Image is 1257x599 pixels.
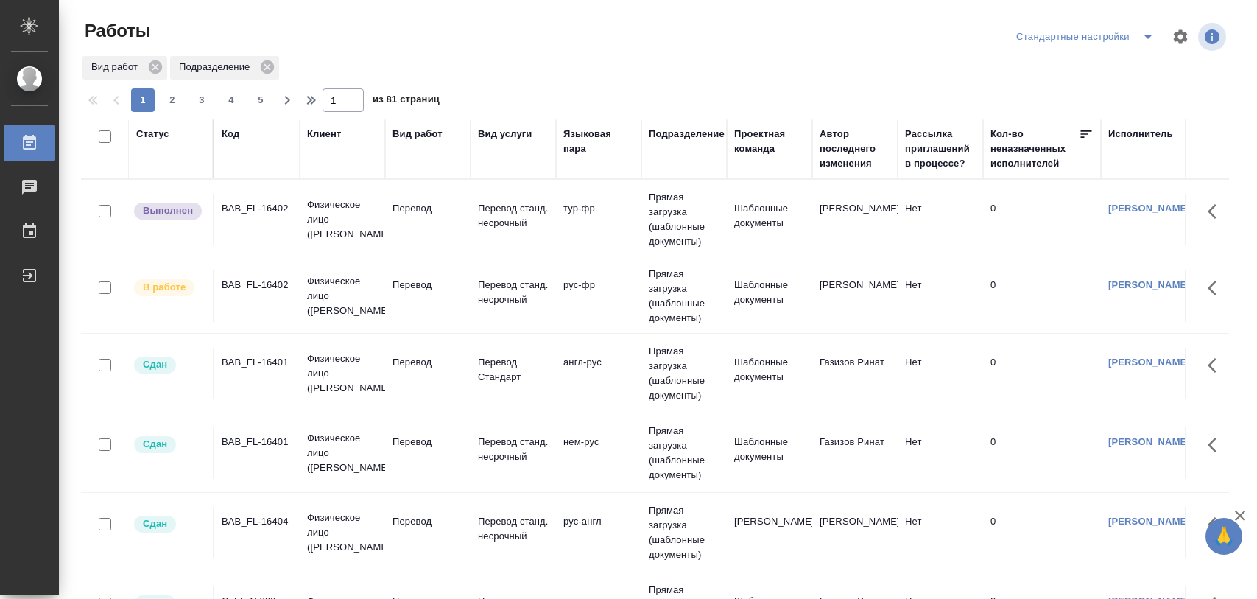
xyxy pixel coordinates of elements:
[478,201,549,231] p: Перевод станд. несрочный
[222,201,292,216] div: BAB_FL-16402
[1108,127,1173,141] div: Исполнитель
[641,416,727,490] td: Прямая загрузка (шаблонные документы)
[307,127,341,141] div: Клиент
[133,435,205,455] div: Менеджер проверил работу исполнителя, передает ее на следующий этап
[190,88,214,112] button: 3
[734,127,805,156] div: Проектная команда
[556,348,641,399] td: англ-рус
[143,437,167,452] p: Сдан
[143,280,186,295] p: В работе
[898,194,983,245] td: Нет
[556,427,641,479] td: нем-рус
[478,278,549,307] p: Перевод станд. несрочный
[143,357,167,372] p: Сдан
[249,88,272,112] button: 5
[812,270,898,322] td: [PERSON_NAME]
[307,511,378,555] p: Физическое лицо ([PERSON_NAME])
[983,270,1101,322] td: 0
[812,194,898,245] td: [PERSON_NAME]
[898,507,983,558] td: Нет
[143,516,167,531] p: Сдан
[556,270,641,322] td: рус-фр
[133,514,205,534] div: Менеджер проверил работу исполнителя, передает ее на следующий этап
[1163,19,1198,55] span: Настроить таблицу
[392,514,463,529] p: Перевод
[812,427,898,479] td: Газизов Ринат
[307,197,378,242] p: Физическое лицо ([PERSON_NAME])
[219,88,243,112] button: 4
[392,127,443,141] div: Вид работ
[1205,518,1242,555] button: 🙏
[373,91,440,112] span: из 81 страниц
[307,274,378,318] p: Физическое лицо ([PERSON_NAME])
[820,127,890,171] div: Автор последнего изменения
[983,507,1101,558] td: 0
[478,127,532,141] div: Вид услуги
[222,514,292,529] div: BAB_FL-16404
[392,278,463,293] p: Перевод
[1199,427,1234,463] button: Здесь прячутся важные кнопки
[898,270,983,322] td: Нет
[392,435,463,449] p: Перевод
[307,431,378,475] p: Физическое лицо ([PERSON_NAME])
[727,270,812,322] td: Шаблонные документы
[1199,270,1234,306] button: Здесь прячутся важные кнопки
[81,19,150,43] span: Работы
[990,127,1079,171] div: Кол-во неназначенных исполнителей
[1108,436,1190,447] a: [PERSON_NAME]
[905,127,976,171] div: Рассылка приглашений в процессе?
[1108,357,1190,368] a: [PERSON_NAME]
[641,337,727,410] td: Прямая загрузка (шаблонные документы)
[1199,194,1234,229] button: Здесь прячутся важные кнопки
[727,427,812,479] td: Шаблонные документы
[249,93,272,108] span: 5
[478,355,549,385] p: Перевод Стандарт
[307,351,378,396] p: Физическое лицо ([PERSON_NAME])
[983,348,1101,399] td: 0
[82,56,167,80] div: Вид работ
[478,435,549,464] p: Перевод станд. несрочный
[222,278,292,293] div: BAB_FL-16402
[91,60,143,74] p: Вид работ
[641,259,727,333] td: Прямая загрузка (шаблонные документы)
[556,194,641,245] td: тур-фр
[136,127,169,141] div: Статус
[556,507,641,558] td: рус-англ
[649,127,725,141] div: Подразделение
[1108,516,1190,527] a: [PERSON_NAME]
[563,127,634,156] div: Языковая пара
[133,278,205,298] div: Исполнитель выполняет работу
[179,60,255,74] p: Подразделение
[478,514,549,544] p: Перевод станд. несрочный
[222,355,292,370] div: BAB_FL-16401
[1211,521,1236,552] span: 🙏
[1198,23,1229,51] span: Посмотреть информацию
[219,93,243,108] span: 4
[898,427,983,479] td: Нет
[1108,279,1190,290] a: [PERSON_NAME]
[143,203,193,218] p: Выполнен
[222,435,292,449] div: BAB_FL-16401
[812,348,898,399] td: Газизов Ринат
[222,127,239,141] div: Код
[161,88,184,112] button: 2
[392,201,463,216] p: Перевод
[161,93,184,108] span: 2
[190,93,214,108] span: 3
[727,194,812,245] td: Шаблонные документы
[898,348,983,399] td: Нет
[170,56,279,80] div: Подразделение
[392,355,463,370] p: Перевод
[133,355,205,375] div: Менеджер проверил работу исполнителя, передает ее на следующий этап
[133,201,205,221] div: Исполнитель завершил работу
[1013,25,1163,49] div: split button
[983,427,1101,479] td: 0
[1108,203,1190,214] a: [PERSON_NAME]
[983,194,1101,245] td: 0
[727,507,812,558] td: [PERSON_NAME]
[641,496,727,570] td: Прямая загрузка (шаблонные документы)
[727,348,812,399] td: Шаблонные документы
[641,183,727,256] td: Прямая загрузка (шаблонные документы)
[1199,507,1234,542] button: Здесь прячутся важные кнопки
[1199,348,1234,383] button: Здесь прячутся важные кнопки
